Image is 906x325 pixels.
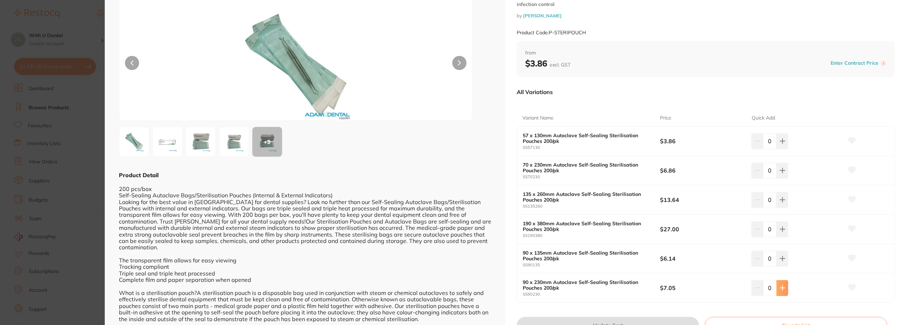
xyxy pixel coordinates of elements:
[660,255,742,262] b: $6.14
[119,172,159,179] b: Product Detail
[660,167,742,174] b: $6.86
[522,115,554,122] p: Variant Name
[660,196,742,204] b: $13.64
[525,58,570,69] b: $3.86
[119,179,491,322] div: 200 pcs/box Self-Sealing Autoclave Bags/Sterilisation Pouches (Internal & External Indicators) Lo...
[221,129,247,155] img: MzgwLmpwZw
[828,60,881,66] button: Enter Contract Price
[660,225,742,233] b: $27.00
[523,292,660,297] small: SS90230
[525,50,886,57] span: from
[523,221,646,232] b: 190 x 380mm Autoclave Self-Sealing Sterilisation Pouches 200/pk
[252,127,282,157] div: + 9
[523,191,646,203] b: 135 x 260mm Autoclave Self-Sealing Sterilisation Pouches 200/pk
[190,9,401,121] img: UklQT1VDSC5qcGc
[517,88,553,95] p: All Variations
[523,279,646,291] b: 90 x 230mm Autoclave Self-Sealing Sterilisation Pouches 200/pk
[523,145,660,150] small: SS57130
[881,60,886,66] label: i
[523,175,660,179] small: SS70230
[660,284,742,292] b: $7.05
[523,133,646,144] b: 57 x 130mm Autoclave Self-Sealing Sterilisation Pouches 200/pk
[252,127,282,157] button: +9
[517,1,895,7] small: infection control
[517,13,895,18] small: by
[660,115,671,122] p: Price
[752,115,775,122] p: Quick Add
[121,129,147,155] img: UklQT1VDSC5qcGc
[523,250,646,261] b: 90 x 135mm Autoclave Self-Sealing Sterilisation Pouches 200/pk
[188,129,213,155] img: MjYwLmpwZw
[523,263,660,267] small: SS90135
[155,129,180,155] img: MzBfMi5qcGc
[523,233,660,238] small: SS190380
[523,13,562,18] a: [PERSON_NAME]
[523,162,646,173] b: 70 x 230mm Autoclave Self-Sealing Sterilisation Pouches 200/pk
[660,137,742,145] b: $3.86
[523,204,660,209] small: SS135260
[517,30,586,36] small: Product Code: P-STERIPOUCH
[550,62,570,68] span: excl. GST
